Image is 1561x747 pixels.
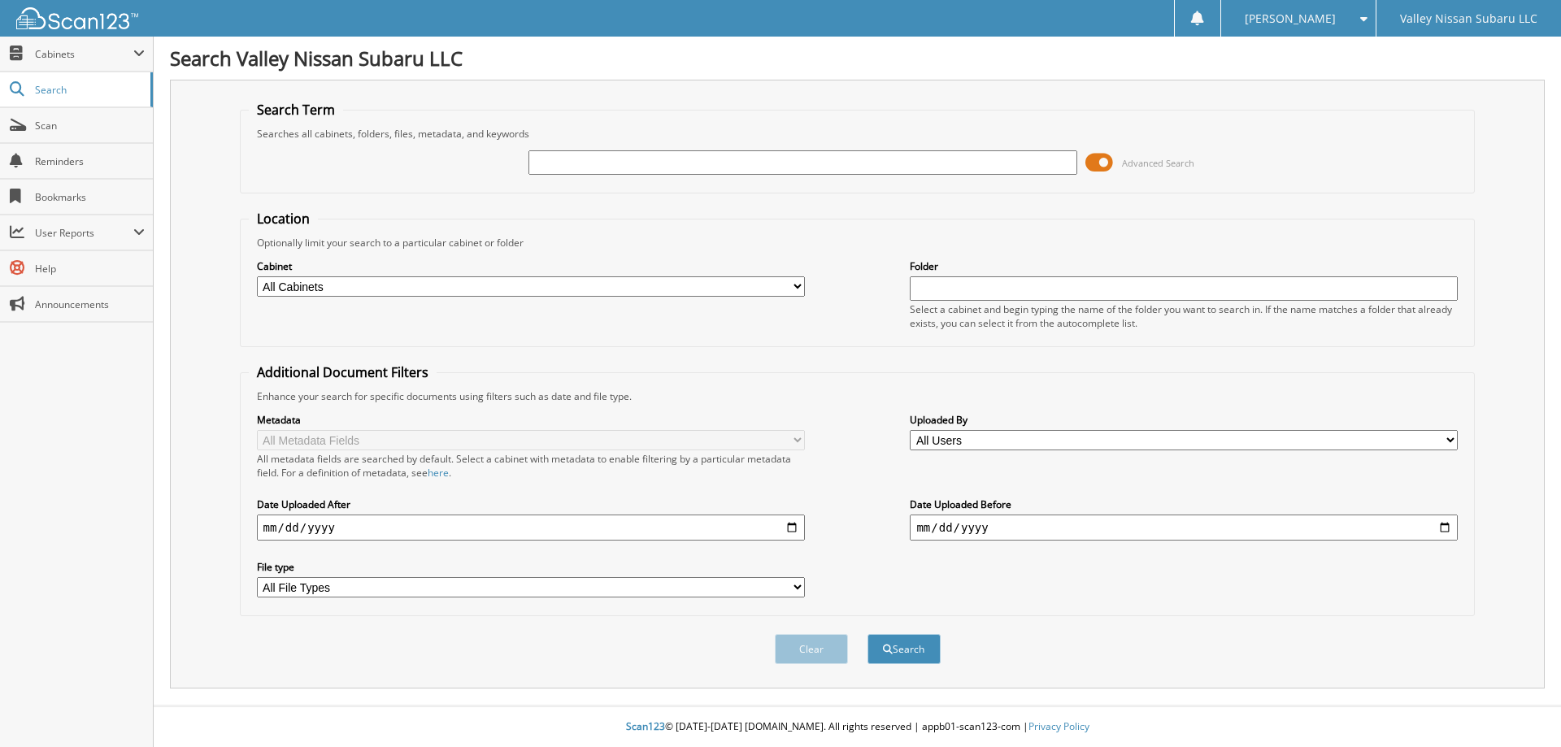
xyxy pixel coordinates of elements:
[16,7,138,29] img: scan123-logo-white.svg
[249,127,1467,141] div: Searches all cabinets, folders, files, metadata, and keywords
[35,190,145,204] span: Bookmarks
[257,413,805,427] label: Metadata
[35,154,145,168] span: Reminders
[910,515,1458,541] input: end
[1400,14,1537,24] span: Valley Nissan Subaru LLC
[170,45,1545,72] h1: Search Valley Nissan Subaru LLC
[257,515,805,541] input: start
[1245,14,1336,24] span: [PERSON_NAME]
[35,226,133,240] span: User Reports
[35,83,142,97] span: Search
[257,452,805,480] div: All metadata fields are searched by default. Select a cabinet with metadata to enable filtering b...
[35,47,133,61] span: Cabinets
[910,497,1458,511] label: Date Uploaded Before
[775,634,848,664] button: Clear
[35,262,145,276] span: Help
[257,259,805,273] label: Cabinet
[257,560,805,574] label: File type
[249,210,318,228] legend: Location
[867,634,941,664] button: Search
[626,719,665,733] span: Scan123
[910,302,1458,330] div: Select a cabinet and begin typing the name of the folder you want to search in. If the name match...
[154,707,1561,747] div: © [DATE]-[DATE] [DOMAIN_NAME]. All rights reserved | appb01-scan123-com |
[249,363,437,381] legend: Additional Document Filters
[1122,157,1194,169] span: Advanced Search
[910,413,1458,427] label: Uploaded By
[428,466,449,480] a: here
[249,236,1467,250] div: Optionally limit your search to a particular cabinet or folder
[35,297,145,311] span: Announcements
[35,119,145,132] span: Scan
[249,389,1467,403] div: Enhance your search for specific documents using filters such as date and file type.
[257,497,805,511] label: Date Uploaded After
[1028,719,1089,733] a: Privacy Policy
[249,101,343,119] legend: Search Term
[910,259,1458,273] label: Folder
